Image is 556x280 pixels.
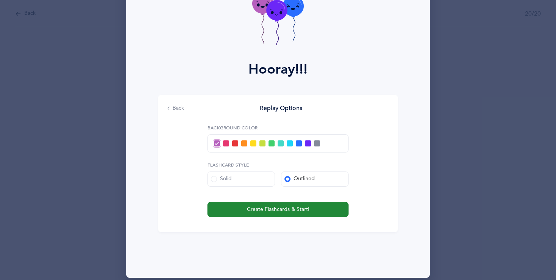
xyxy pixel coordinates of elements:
[207,124,349,131] label: Background color
[248,59,308,80] div: Hooray!!!
[167,105,184,112] button: Back
[207,162,349,168] label: Flashcard Style
[247,206,309,214] span: Create Flashcards & Start!
[284,175,315,183] div: Outlined
[260,104,302,112] div: Replay Options
[211,175,232,183] div: Solid
[207,202,349,217] button: Create Flashcards & Start!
